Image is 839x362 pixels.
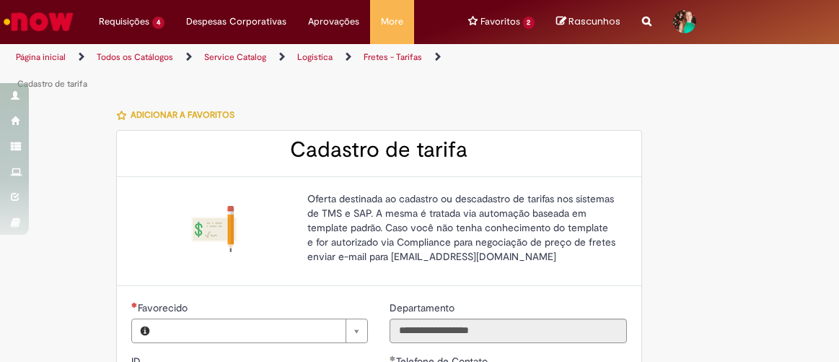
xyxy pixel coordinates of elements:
[297,51,333,63] a: Logistica
[364,51,422,63] a: Fretes - Tarifas
[568,14,620,28] span: Rascunhos
[116,100,242,130] button: Adicionar a Favoritos
[131,138,627,162] h2: Cadastro de tarifa
[480,14,520,29] span: Favoritos
[308,14,359,29] span: Aprovações
[381,14,403,29] span: More
[17,78,87,90] a: Cadastro de tarifa
[191,206,237,252] img: Cadastro de tarifa
[390,355,396,361] span: Obrigatório Preenchido
[11,44,478,98] ul: Trilhas de página
[97,51,173,63] a: Todos os Catálogos
[131,109,234,121] span: Adicionar a Favoritos
[1,7,76,36] img: ServiceNow
[390,301,457,314] span: Somente leitura - Departamento
[186,14,286,29] span: Despesas Corporativas
[307,191,616,264] p: Oferta destinada ao cadastro ou descadastro de tarifas nos sistemas de TMS e SAP. A mesma é trata...
[158,319,367,342] a: Limpar campo Favorecido
[99,14,149,29] span: Requisições
[152,17,164,29] span: 4
[16,51,66,63] a: Página inicial
[556,14,620,28] a: No momento, sua lista de rascunhos tem 0 Itens
[131,302,138,308] span: Necessários
[523,17,535,29] span: 2
[132,319,158,342] button: Favorecido, Visualizar este registro
[390,301,457,315] label: Somente leitura - Departamento
[390,319,626,343] input: Departamento
[204,51,266,63] a: Service Catalog
[138,301,190,314] span: Necessários - Favorecido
